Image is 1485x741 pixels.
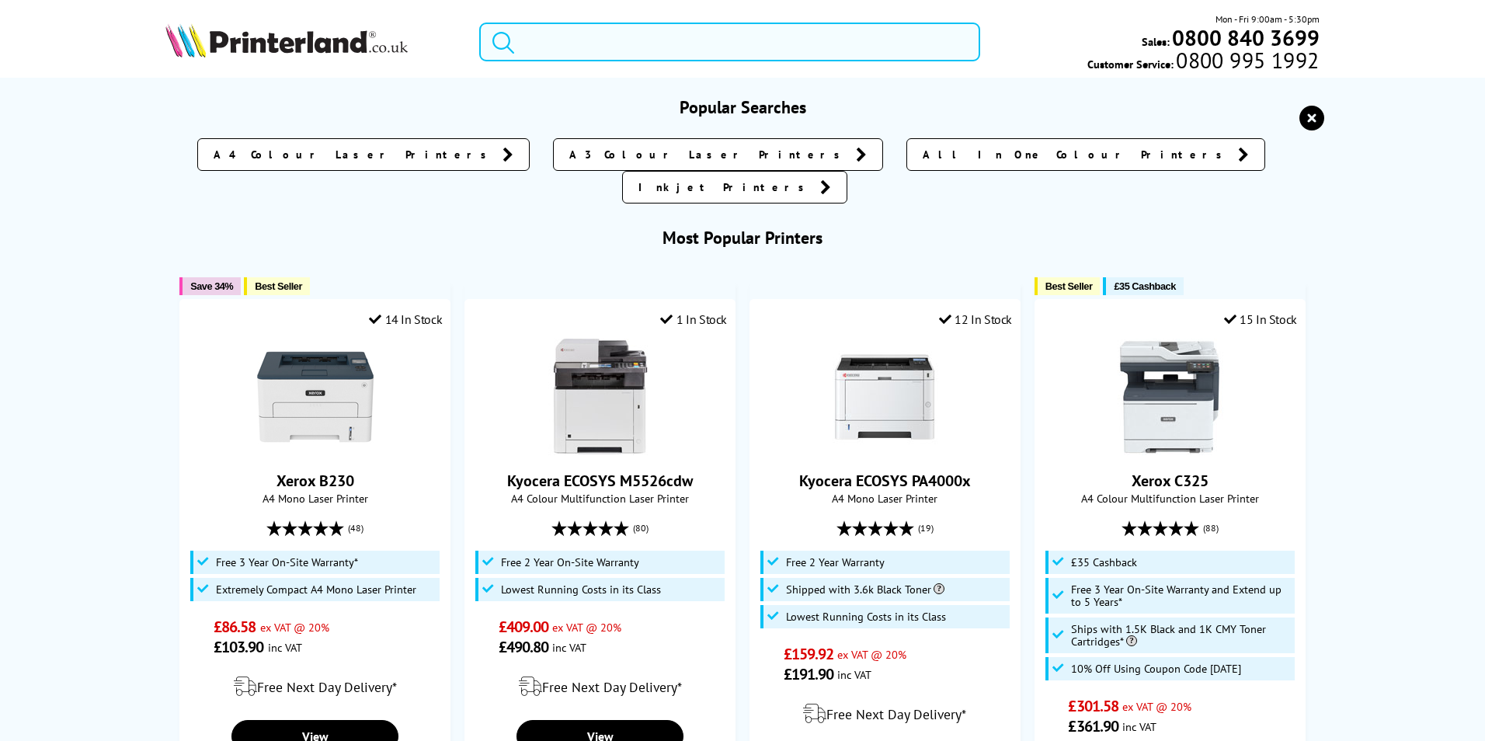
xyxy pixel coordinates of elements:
span: Free 2 Year On-Site Warranty [501,556,639,569]
a: Printerland Logo [165,23,460,61]
span: Lowest Running Costs in its Class [786,611,946,623]
img: Kyocera ECOSYS PA4000x [826,339,943,455]
span: inc VAT [837,667,871,682]
b: 0800 840 3699 [1172,23,1320,52]
input: Search product or brand [479,23,980,61]
span: A3 Colour Laser Printers [569,147,848,162]
img: Kyocera ECOSYS M5526cdw [542,339,659,455]
a: Kyocera ECOSYS M5526cdw [507,471,693,491]
span: A4 Colour Laser Printers [214,147,495,162]
span: inc VAT [268,640,302,655]
span: A4 Colour Multifunction Laser Printer [473,491,727,506]
a: Xerox B230 [276,471,354,491]
span: A4 Colour Multifunction Laser Printer [1043,491,1297,506]
a: Kyocera ECOSYS M5526cdw [542,443,659,458]
span: inc VAT [552,640,586,655]
span: (80) [633,513,649,543]
span: £361.90 [1068,716,1118,736]
span: Best Seller [255,280,302,292]
button: Save 34% [179,277,241,295]
a: Kyocera ECOSYS PA4000x [799,471,971,491]
span: (48) [348,513,363,543]
a: All In One Colour Printers [906,138,1265,171]
span: A4 Mono Laser Printer [188,491,442,506]
span: A4 Mono Laser Printer [758,491,1012,506]
span: All In One Colour Printers [923,147,1230,162]
a: Kyocera ECOSYS PA4000x [826,443,943,458]
span: ex VAT @ 20% [837,647,906,662]
a: Xerox C325 [1111,443,1228,458]
span: Best Seller [1045,280,1093,292]
span: Shipped with 3.6k Black Toner [786,583,944,596]
div: 15 In Stock [1224,311,1297,327]
a: Inkjet Printers [622,171,847,204]
span: £409.00 [499,617,549,637]
button: Best Seller [244,277,310,295]
div: 12 In Stock [939,311,1012,327]
span: Lowest Running Costs in its Class [501,583,661,596]
h3: Most Popular Printers [165,227,1319,249]
span: £490.80 [499,637,549,657]
a: A3 Colour Laser Printers [553,138,883,171]
span: £35 Cashback [1071,556,1137,569]
span: (88) [1203,513,1219,543]
span: Sales: [1142,34,1170,49]
span: Free 3 Year On-Site Warranty* [216,556,358,569]
span: Extremely Compact A4 Mono Laser Printer [216,583,416,596]
div: 1 In Stock [660,311,727,327]
img: Xerox B230 [257,339,374,455]
span: inc VAT [1122,719,1156,734]
span: ex VAT @ 20% [260,620,329,635]
a: Xerox B230 [257,443,374,458]
img: Xerox C325 [1111,339,1228,455]
span: £301.58 [1068,696,1118,716]
span: 10% Off Using Coupon Code [DATE] [1071,663,1241,675]
div: modal_delivery [188,665,442,708]
span: £103.90 [214,637,264,657]
a: 0800 840 3699 [1170,30,1320,45]
span: Inkjet Printers [638,179,812,195]
span: Save 34% [190,280,233,292]
span: £159.92 [784,644,834,664]
span: (19) [918,513,934,543]
span: Free 2 Year Warranty [786,556,885,569]
button: Best Seller [1035,277,1101,295]
button: £35 Cashback [1103,277,1183,295]
h3: Popular Searches [165,96,1319,118]
span: £86.58 [214,617,256,637]
img: Printerland Logo [165,23,408,57]
div: 14 In Stock [369,311,442,327]
span: Customer Service: [1087,53,1319,71]
span: Mon - Fri 9:00am - 5:30pm [1215,12,1320,26]
a: A4 Colour Laser Printers [197,138,530,171]
span: ex VAT @ 20% [1122,699,1191,714]
span: ex VAT @ 20% [552,620,621,635]
span: 0800 995 1992 [1174,53,1319,68]
div: modal_delivery [758,692,1012,736]
span: Ships with 1.5K Black and 1K CMY Toner Cartridges* [1071,623,1290,648]
span: Free 3 Year On-Site Warranty and Extend up to 5 Years* [1071,583,1290,608]
div: modal_delivery [473,665,727,708]
a: Xerox C325 [1132,471,1209,491]
span: £191.90 [784,664,834,684]
span: £35 Cashback [1114,280,1175,292]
